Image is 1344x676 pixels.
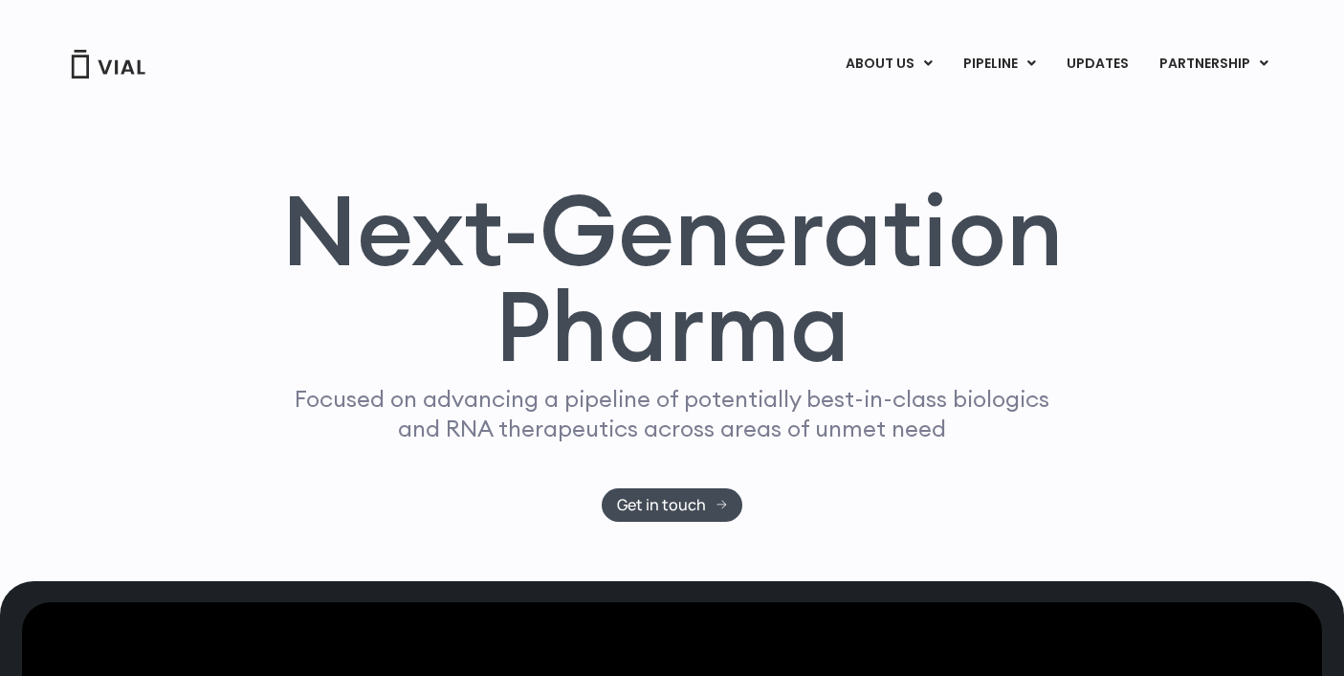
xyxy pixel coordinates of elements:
a: PIPELINEMenu Toggle [948,48,1050,80]
a: UPDATES [1051,48,1143,80]
h1: Next-Generation Pharma [258,182,1087,375]
a: PARTNERSHIPMenu Toggle [1144,48,1284,80]
a: Get in touch [602,488,742,522]
a: ABOUT USMenu Toggle [830,48,947,80]
span: Get in touch [617,498,706,512]
p: Focused on advancing a pipeline of potentially best-in-class biologics and RNA therapeutics acros... [287,384,1058,443]
img: Vial Logo [70,50,146,79]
